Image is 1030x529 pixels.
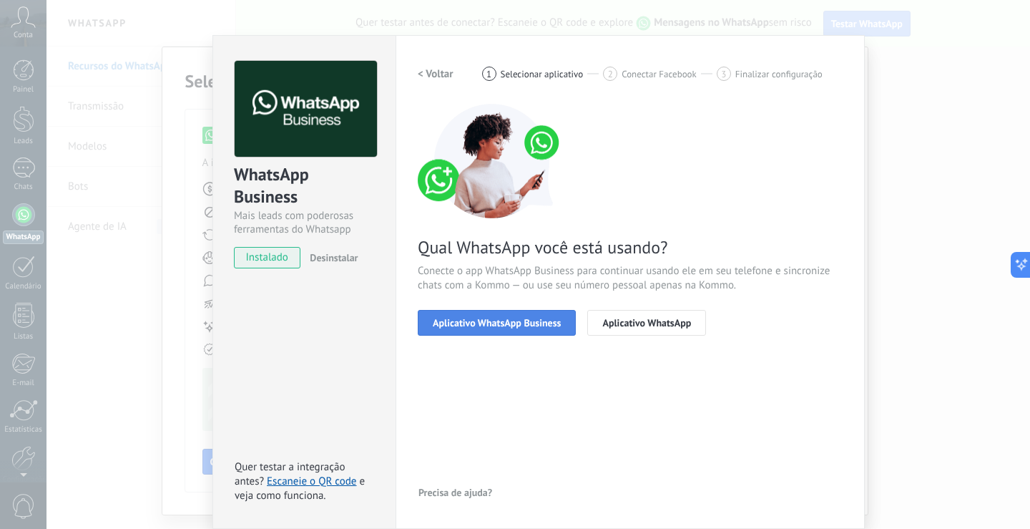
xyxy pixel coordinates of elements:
button: Aplicativo WhatsApp [587,310,706,336]
button: < Voltar [418,61,453,87]
span: 2 [608,68,613,80]
span: Desinstalar [310,251,358,264]
span: Quer testar a integração antes? [235,460,345,488]
span: Precisa de ajuda? [418,487,492,498]
span: Conectar Facebook [622,69,697,79]
span: instalado [235,247,300,268]
span: e veja como funciona. [235,475,365,503]
span: 1 [486,68,491,80]
button: Aplicativo WhatsApp Business [418,310,576,336]
span: Selecionar aplicativo [501,69,584,79]
span: Conecte o app WhatsApp Business para continuar usando ele em seu telefone e sincronize chats com ... [418,264,843,293]
span: Aplicativo WhatsApp Business [433,318,561,328]
img: logo_main.png [235,61,377,157]
h2: < Voltar [418,67,453,81]
div: Mais leads com poderosas ferramentas do Whatsapp [234,209,375,236]
button: Precisa de ajuda? [418,482,493,503]
span: Aplicativo WhatsApp [602,318,691,328]
img: connect number [418,104,568,218]
span: Finalizar configuração [735,69,823,79]
div: WhatsApp Business [234,163,375,209]
button: Desinstalar [304,247,358,268]
span: 3 [721,68,726,80]
a: Escaneie o QR code [267,475,356,488]
span: Qual WhatsApp você está usando? [418,236,843,258]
